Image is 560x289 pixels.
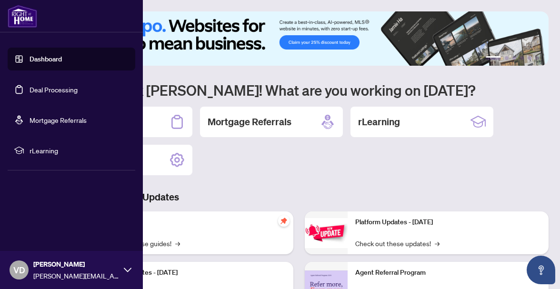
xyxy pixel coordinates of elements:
h1: Welcome back [PERSON_NAME]! What are you working on [DATE]? [50,81,549,99]
p: Self-Help [100,217,286,228]
button: 2 [505,56,509,60]
button: 3 [512,56,516,60]
a: Deal Processing [30,85,78,94]
img: Platform Updates - June 23, 2025 [305,218,348,248]
p: Platform Updates - [DATE] [355,217,541,228]
img: logo [8,5,37,28]
span: → [435,238,440,249]
a: Mortgage Referrals [30,116,87,124]
p: Platform Updates - [DATE] [100,268,286,278]
button: 5 [528,56,531,60]
span: rLearning [30,145,129,156]
span: VD [13,263,25,277]
a: Check out these updates!→ [355,238,440,249]
span: pushpin [278,215,290,227]
p: Agent Referral Program [355,268,541,278]
span: [PERSON_NAME] [33,259,119,269]
button: 4 [520,56,524,60]
a: Dashboard [30,55,62,63]
button: Open asap [527,256,555,284]
button: 6 [535,56,539,60]
span: → [175,238,180,249]
img: Slide 0 [50,11,549,66]
h3: Brokerage & Industry Updates [50,190,549,204]
h2: rLearning [358,115,400,129]
span: [PERSON_NAME][EMAIL_ADDRESS][PERSON_NAME][DOMAIN_NAME] [33,270,119,281]
h2: Mortgage Referrals [208,115,291,129]
button: 1 [486,56,501,60]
